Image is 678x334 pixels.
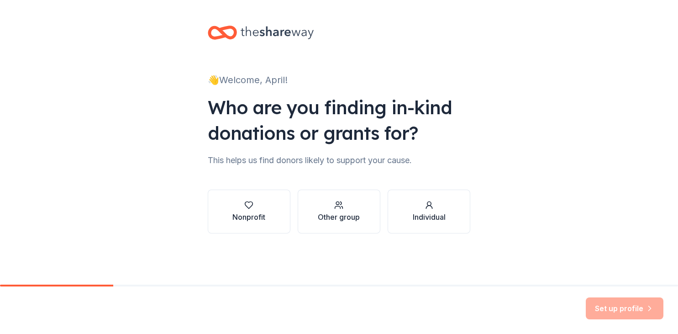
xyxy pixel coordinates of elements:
[388,190,470,233] button: Individual
[208,95,471,146] div: Who are you finding in-kind donations or grants for?
[318,212,360,223] div: Other group
[208,190,290,233] button: Nonprofit
[413,212,446,223] div: Individual
[208,73,471,87] div: 👋 Welcome, April!
[298,190,380,233] button: Other group
[208,153,471,168] div: This helps us find donors likely to support your cause.
[232,212,265,223] div: Nonprofit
